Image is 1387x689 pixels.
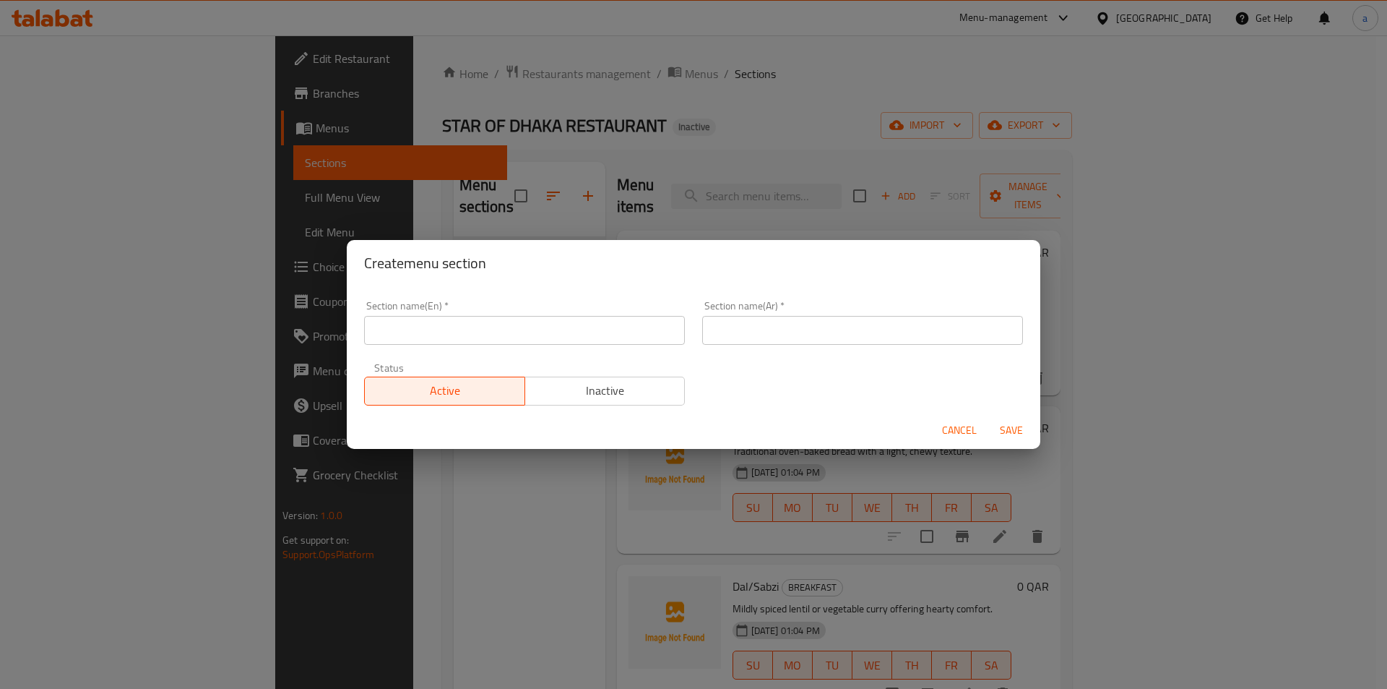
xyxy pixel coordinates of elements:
[364,316,685,345] input: Please enter section name(en)
[531,380,680,401] span: Inactive
[524,377,686,406] button: Inactive
[942,421,977,440] span: Cancel
[702,316,1023,345] input: Please enter section name(ar)
[371,380,519,401] span: Active
[988,417,1034,444] button: Save
[364,252,1023,275] h2: Create menu section
[364,377,525,406] button: Active
[936,417,982,444] button: Cancel
[994,421,1029,440] span: Save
